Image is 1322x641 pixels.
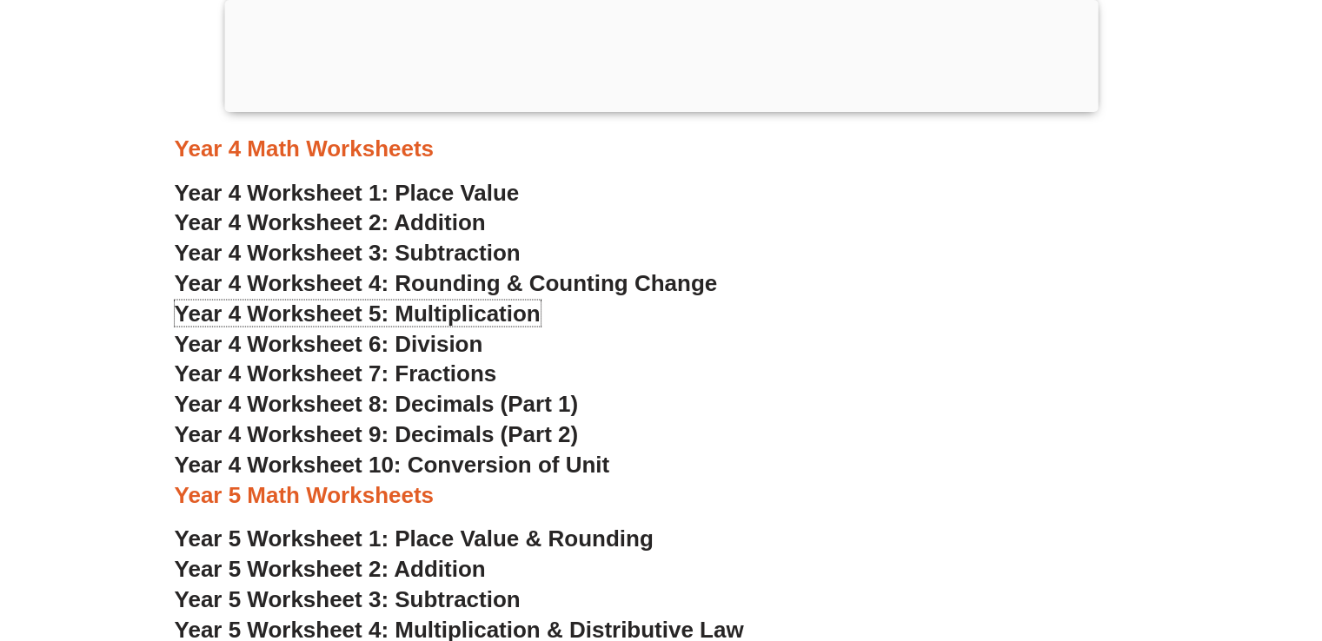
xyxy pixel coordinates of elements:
a: Year 4 Worksheet 6: Division [175,330,483,356]
a: Year 4 Worksheet 7: Fractions [175,360,497,386]
a: Year 4 Worksheet 1: Place Value [175,179,520,205]
a: Year 5 Worksheet 1: Place Value & Rounding [175,525,654,551]
a: Year 4 Worksheet 5: Multiplication [175,300,541,326]
iframe: Chat Widget [1033,446,1322,641]
a: Year 4 Worksheet 9: Decimals (Part 2) [175,420,579,446]
a: Year 5 Worksheet 2: Addition [175,555,486,581]
a: Year 4 Worksheet 10: Conversion of Unit [175,451,610,477]
h3: Year 4 Math Worksheets [175,134,1148,163]
a: Year 5 Worksheet 3: Subtraction [175,585,521,611]
h3: Year 5 Math Worksheets [175,480,1148,510]
a: Year 4 Worksheet 8: Decimals (Part 1) [175,390,579,416]
a: Year 4 Worksheet 3: Subtraction [175,239,521,265]
a: Year 4 Worksheet 2: Addition [175,208,486,235]
a: Year 4 Worksheet 4: Rounding & Counting Change [175,269,718,295]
